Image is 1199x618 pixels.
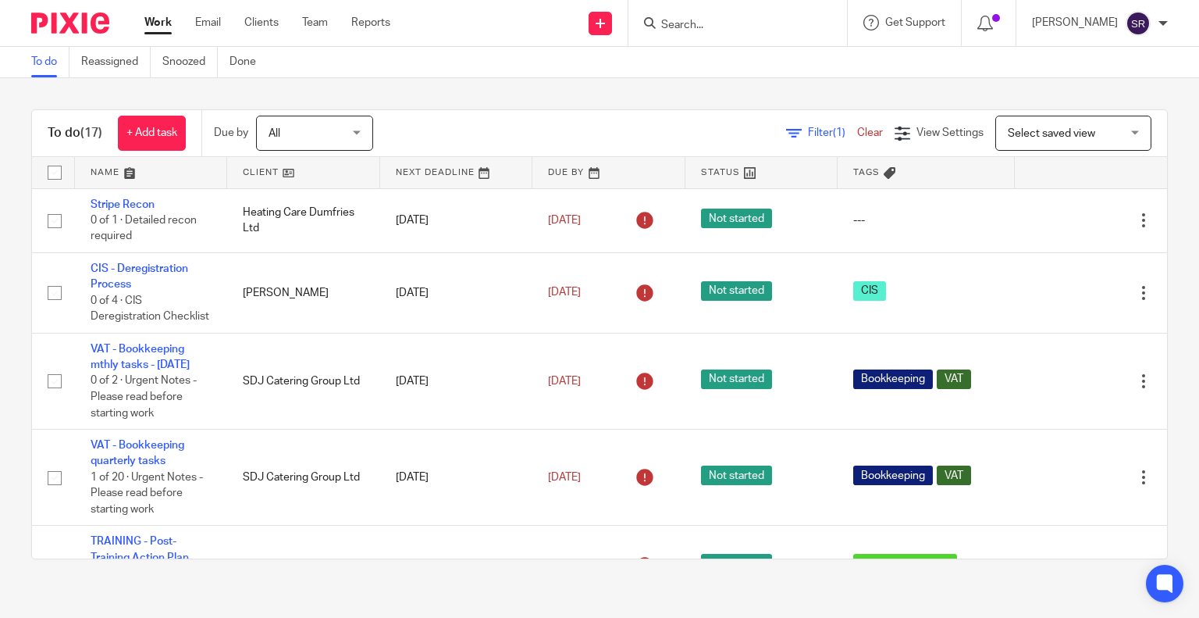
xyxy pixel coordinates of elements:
span: Not started [701,554,772,573]
span: All [269,128,280,139]
span: Select saved view [1008,128,1095,139]
a: Reports [351,15,390,30]
span: VAT [937,370,971,389]
span: 1 of 20 · Urgent Notes - Please read before starting work [91,472,203,515]
span: (17) [80,127,102,139]
span: Bookkeeping [853,370,933,389]
h1: To do [48,125,102,141]
span: 0 of 1 · Detailed recon required [91,215,197,242]
span: Bookkeeping [853,466,933,485]
img: Pixie [31,13,109,34]
a: VAT - Bookkeeping mthly tasks - [DATE] [91,344,190,370]
span: VAT [937,466,971,485]
td: SDJ Catering Group Ltd [227,333,379,429]
span: 0 of 2 · Urgent Notes - Please read before starting work [91,376,197,419]
a: Clear [857,127,883,138]
span: Not started [701,466,772,485]
p: [PERSON_NAME] [1032,15,1118,30]
a: Team [302,15,328,30]
p: Due by [214,125,248,141]
span: Not started [701,370,772,389]
img: svg%3E [1126,11,1151,36]
span: 0 of 4 · CIS Deregistration Checklist [91,295,209,323]
span: Tags [853,168,880,177]
td: [DATE] [380,526,532,606]
a: VAT - Bookkeeping quarterly tasks [91,440,184,466]
span: [DATE] [548,288,581,298]
td: [DATE] [380,188,532,252]
a: To do [31,47,69,77]
span: [DATE] [548,215,581,226]
span: View Settings [916,127,984,138]
a: + Add task [118,116,186,151]
span: Not started [701,281,772,301]
a: Clients [244,15,279,30]
td: [DATE] [380,252,532,333]
div: --- [853,213,999,228]
a: Snoozed [162,47,218,77]
span: Get Support [885,17,945,28]
span: Other compliance [853,554,957,573]
a: Email [195,15,221,30]
span: [DATE] [548,472,581,483]
span: Not started [701,209,772,228]
span: Filter [808,127,857,138]
td: [DATE] [380,430,532,526]
span: [DATE] [548,376,581,387]
a: Stripe Recon [91,199,155,210]
td: Heating Care Dumfries Ltd [227,188,379,252]
a: Work [144,15,172,30]
a: TRAINING - Post-Training Action Plan [91,536,189,563]
td: [DATE] [380,333,532,429]
a: Reassigned [81,47,151,77]
a: CIS - Deregistration Process [91,263,188,290]
a: Done [229,47,268,77]
td: SDJ Catering Group Ltd [227,430,379,526]
input: Search [660,19,800,33]
span: (1) [833,127,845,138]
td: [PERSON_NAME] [227,252,379,333]
span: CIS [853,281,886,301]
